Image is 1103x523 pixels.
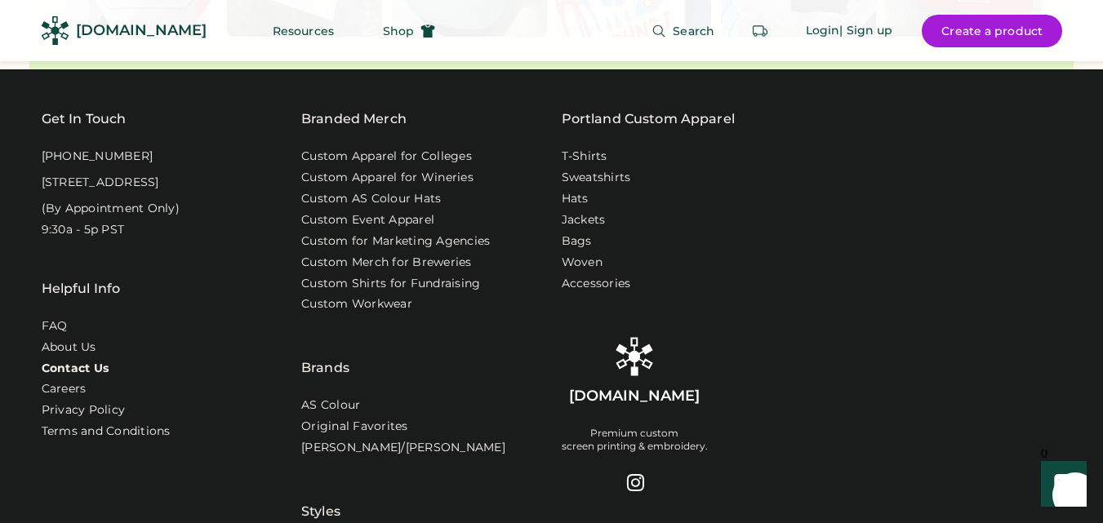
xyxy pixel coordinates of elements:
a: Custom AS Colour Hats [301,191,441,207]
div: [DOMAIN_NAME] [76,20,207,41]
a: Bags [562,233,592,250]
button: Create a product [922,15,1062,47]
div: Helpful Info [42,279,121,299]
a: Jackets [562,212,606,228]
a: Hats [562,191,589,207]
a: Custom Apparel for Wineries [301,170,474,186]
a: Sweatshirts [562,170,631,186]
div: Premium custom screen printing & embroidery. [562,427,708,453]
a: Original Favorites [301,419,408,435]
a: Portland Custom Apparel [562,109,735,129]
a: Custom Workwear [301,296,412,312]
div: Login [806,23,840,39]
div: | Sign up [839,23,892,39]
a: Custom Event Apparel [301,212,434,228]
a: Custom for Marketing Agencies [301,233,490,250]
img: Rendered Logo - Screens [41,16,69,45]
a: Careers [42,381,87,397]
a: AS Colour [301,397,360,414]
div: (By Appointment Only) [42,201,180,217]
button: Search [632,15,734,47]
div: Brands [301,317,349,378]
a: FAQ [42,318,68,335]
iframe: Front Chat [1025,450,1096,520]
a: Woven [562,255,603,271]
div: Branded Merch [301,109,407,129]
a: Custom Shirts for Fundraising [301,276,480,292]
img: Rendered Logo - Screens [615,337,654,376]
div: Get In Touch [42,109,127,129]
a: Custom Merch for Breweries [301,255,472,271]
a: Accessories [562,276,631,292]
a: Contact Us [42,361,109,377]
a: T-Shirts [562,148,607,165]
a: [PERSON_NAME]/[PERSON_NAME] [301,440,505,456]
div: [DOMAIN_NAME] [569,386,700,406]
span: Shop [383,25,414,37]
div: [STREET_ADDRESS] [42,175,159,191]
a: About Us [42,339,96,356]
div: [PHONE_NUMBER] [42,148,153,165]
div: Styles [301,461,340,521]
button: Retrieve an order [744,15,776,47]
div: Terms and Conditions [42,423,171,440]
span: Search [673,25,714,37]
button: Shop [363,15,455,47]
a: Custom Apparel for Colleges [301,148,472,165]
a: Privacy Policy [42,402,126,419]
div: 9:30a - 5p PST [42,222,125,238]
button: Resources [253,15,354,47]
